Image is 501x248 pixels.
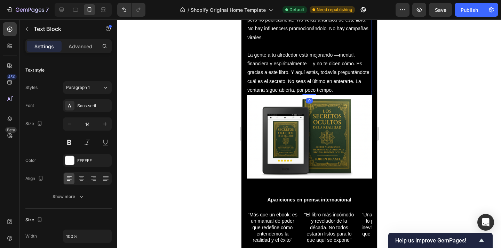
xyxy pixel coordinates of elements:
[6,31,130,75] p: La gente a tu alrededor está mejorando —mental, financiera y espiritualmente— y no te dicen cómo....
[117,3,145,17] div: Undo/Redo
[63,192,113,224] p: "El libro más incómodo y revelador de la década. No todos estarán listos para lo que aquí se expone"
[25,215,44,225] div: Size
[289,7,304,13] span: Default
[455,3,484,17] button: Publish
[188,6,189,14] span: /
[25,67,45,73] div: Text style
[5,176,130,184] h2: Apariciones en prensa internacional
[25,119,44,129] div: Size
[5,76,130,159] img: image_demo.jpg
[66,84,90,91] span: Paragraph 1
[191,6,266,14] span: Shopify Original Home Template
[69,43,92,50] p: Advanced
[53,193,85,200] div: Show more
[77,158,110,164] div: FFFFFF
[461,6,478,14] div: Publish
[34,43,54,50] p: Settings
[46,6,49,14] p: 7
[25,102,34,109] div: Font
[429,3,452,17] button: Save
[5,127,17,133] div: Beta
[25,233,37,239] div: Width
[119,192,169,224] p: "Una obra que mezcla lo prohibido con lo inevitable. Una lectura que marca un antes y un después"
[241,19,377,248] iframe: Design area
[395,236,486,245] button: Show survey - Help us improve GemPages!
[6,192,56,224] p: "Más que un ebook: es un manual de poder que redefine cómo entendemos la realidad y el éxito"
[34,25,93,33] p: Text Block
[25,190,112,203] button: Show more
[64,78,71,84] div: 0
[63,230,111,242] input: Auto
[317,7,352,13] span: Need republishing
[7,74,17,80] div: 450
[77,103,110,109] div: Sans-serif
[25,157,36,164] div: Color
[25,84,38,91] div: Styles
[395,237,477,244] span: Help us improve GemPages!
[3,3,52,17] button: 7
[25,174,45,183] div: Align
[435,7,446,13] span: Save
[477,214,494,231] div: Open Intercom Messenger
[63,81,112,94] button: Paragraph 1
